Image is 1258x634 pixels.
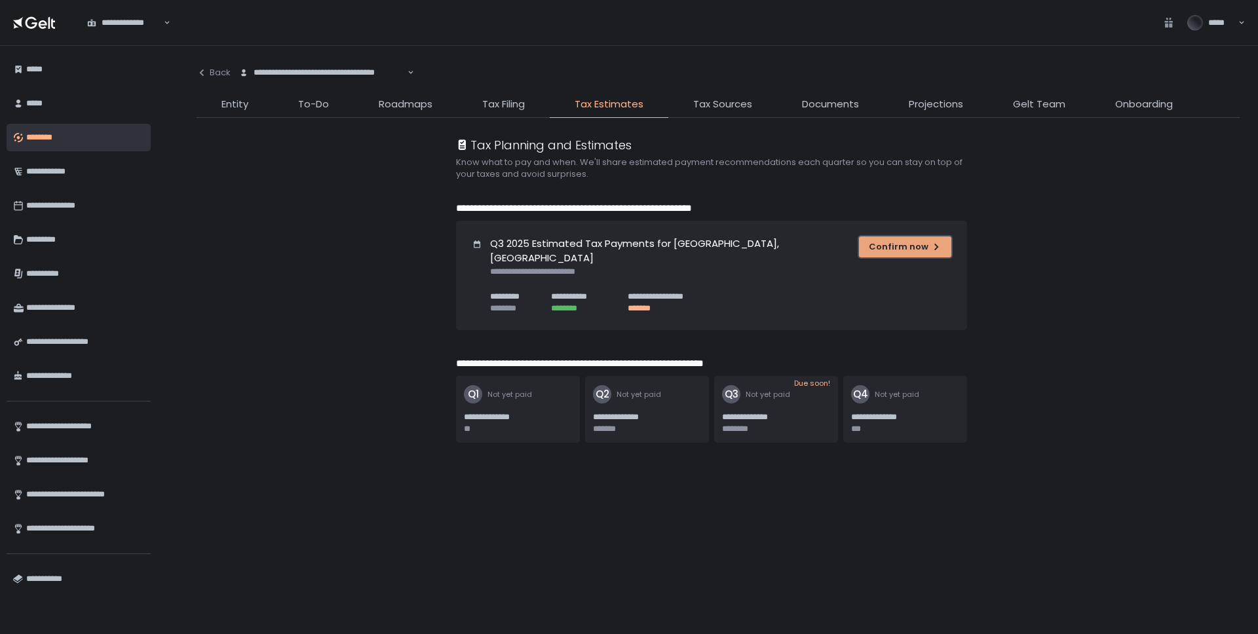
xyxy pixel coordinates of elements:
text: Q1 [468,388,479,401]
button: Back [197,59,231,86]
span: To-Do [298,97,329,112]
text: Q3 [725,388,738,401]
button: Confirm now [859,236,951,257]
div: Back [197,67,231,79]
div: Search for option [79,9,170,37]
text: Q4 [853,388,868,401]
span: Tax Filing [482,97,525,112]
span: Not yet paid [487,390,532,400]
span: Projections [909,97,963,112]
span: Not yet paid [875,390,919,400]
text: Q2 [596,388,609,401]
span: Gelt Team [1013,97,1065,112]
h2: Know what to pay and when. We'll share estimated payment recommendations each quarter so you can ... [456,157,980,180]
span: Not yet paid [746,390,790,400]
div: Confirm now [869,241,942,253]
h1: Q3 2025 Estimated Tax Payments for [GEOGRAPHIC_DATA], [GEOGRAPHIC_DATA] [490,236,843,266]
span: Onboarding [1115,97,1173,112]
span: Documents [802,97,859,112]
span: Roadmaps [379,97,432,112]
span: Due soon! [794,379,830,390]
div: Tax Planning and Estimates [456,136,632,154]
span: Tax Sources [693,97,752,112]
div: Search for option [231,59,414,86]
span: Tax Estimates [575,97,643,112]
input: Search for option [406,66,406,79]
span: Entity [221,97,248,112]
span: Not yet paid [617,390,661,400]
